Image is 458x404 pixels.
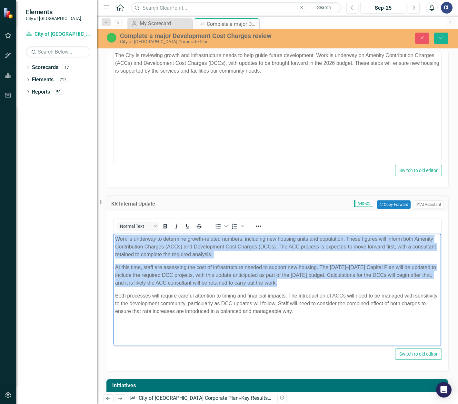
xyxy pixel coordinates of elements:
[120,39,294,44] div: City of [GEOGRAPHIC_DATA] Corporate Plan
[114,234,441,346] iframe: Rich Text Area
[354,200,373,207] span: Sep-25
[26,46,90,57] input: Search Below...
[112,383,445,389] h3: Initiatives
[171,222,182,231] button: Italic
[363,4,404,12] div: Sep-25
[194,222,204,231] button: Strikethrough
[114,50,441,163] iframe: Rich Text Area
[213,222,229,231] div: Bullet list
[53,89,64,95] div: 50
[131,2,342,14] input: Search ClearPoint...
[140,19,190,27] div: My Scorecard
[441,2,453,14] button: CL
[106,33,117,43] img: In Progress
[62,65,72,70] div: 17
[129,395,273,402] div: » »
[414,200,443,209] button: AI Assistant
[317,5,331,10] span: Search
[120,32,294,39] div: Complete a major Development Cost Charges review
[3,7,15,19] img: ClearPoint Strategy
[308,3,340,12] button: Search
[117,222,159,231] button: Block Normal Text
[241,395,271,401] a: Key Results
[229,222,245,231] div: Numbered list
[207,20,257,28] div: Complete a major Development Cost Charges review
[395,165,442,176] button: Switch to old editor
[436,382,452,398] div: Open Intercom Messenger
[32,64,58,71] a: Scorecards
[182,222,193,231] button: Underline
[26,31,90,38] a: City of [GEOGRAPHIC_DATA] Corporate Plan
[120,224,152,229] span: Normal Text
[160,222,171,231] button: Bold
[139,395,239,401] a: City of [GEOGRAPHIC_DATA] Corporate Plan
[26,16,81,21] small: City of [GEOGRAPHIC_DATA]
[57,77,69,83] div: 217
[253,222,264,231] button: Reveal or hide additional toolbar items
[360,2,406,14] button: Sep-25
[395,348,442,360] button: Switch to old editor
[32,88,50,96] a: Reports
[111,201,221,207] h3: KR Internal Update
[377,200,410,209] button: Copy Forward
[129,19,190,27] a: My Scorecard
[32,76,54,84] a: Elements
[26,8,81,16] span: Elements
